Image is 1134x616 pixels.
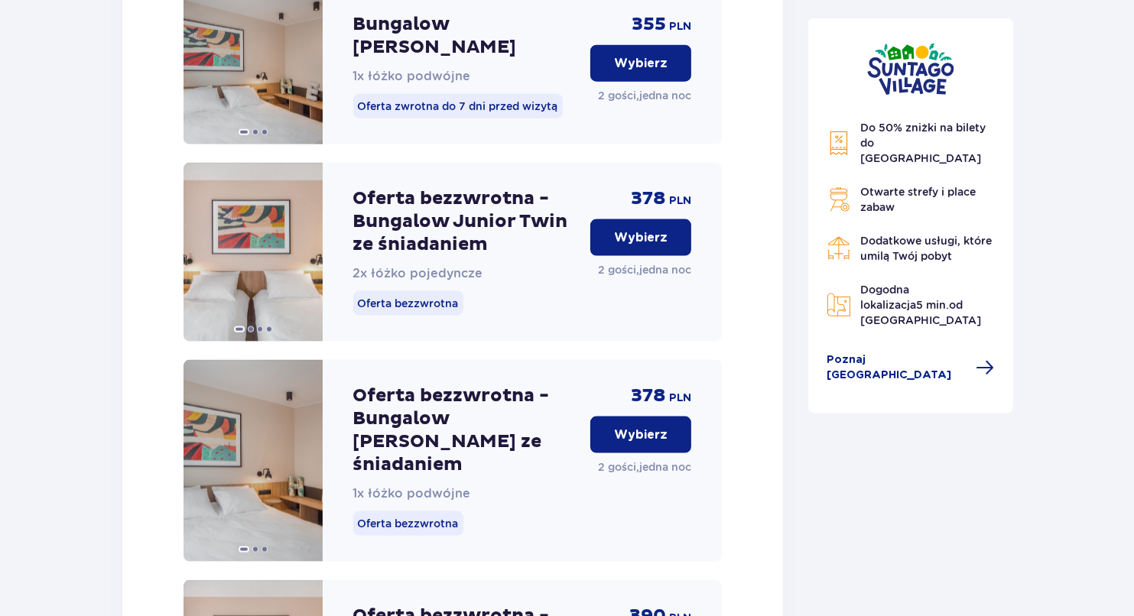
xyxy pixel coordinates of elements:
img: Oferta bezzwrotna - Bungalow Junior King ze śniadaniem [184,360,323,562]
p: Oferta bezzwrotna - Bungalow [PERSON_NAME] ze śniadaniem [353,384,579,476]
span: Otwarte strefy i place zabaw [860,186,976,213]
button: Wybierz [590,417,691,453]
span: 378 [631,384,666,407]
span: 1x łóżko podwójne [353,486,471,501]
span: Dodatkowe usługi, które umilą Twój pobyt [860,235,992,262]
p: Oferta bezzwrotna [353,511,463,536]
p: Wybierz [614,426,668,443]
p: Oferta bezzwrotna - Bungalow Junior Twin ze śniadaniem [353,187,579,256]
img: Oferta bezzwrotna - Bungalow Junior Twin ze śniadaniem [184,163,323,342]
span: 2x łóżko pojedyncze [353,266,483,280]
p: 2 gości , jedna noc [598,262,691,277]
span: 355 [632,13,666,36]
span: PLN [669,193,691,209]
a: Poznaj [GEOGRAPHIC_DATA] [827,352,995,383]
p: Oferta zwrotna do 7 dni przed wizytą [353,94,563,118]
p: Wybierz [614,229,668,246]
span: 1x łóżko podwójne [353,69,471,83]
span: PLN [669,391,691,406]
p: 2 gości , jedna noc [598,459,691,475]
img: Map Icon [827,293,851,317]
button: Wybierz [590,219,691,256]
p: Oferta bezzwrotna [353,291,463,316]
span: PLN [669,19,691,34]
img: Suntago Village [867,43,954,96]
img: Grill Icon [827,187,851,212]
p: Wybierz [614,55,668,72]
span: Poznaj [GEOGRAPHIC_DATA] [827,352,967,383]
p: 2 gości , jedna noc [598,88,691,103]
button: Wybierz [590,45,691,82]
p: Bungalow [PERSON_NAME] [353,13,579,59]
span: Dogodna lokalizacja od [GEOGRAPHIC_DATA] [860,284,981,326]
span: 378 [631,187,666,210]
span: 5 min. [916,299,949,311]
img: Discount Icon [827,131,851,156]
img: Restaurant Icon [827,236,851,261]
span: Do 50% zniżki na bilety do [GEOGRAPHIC_DATA] [860,122,986,164]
